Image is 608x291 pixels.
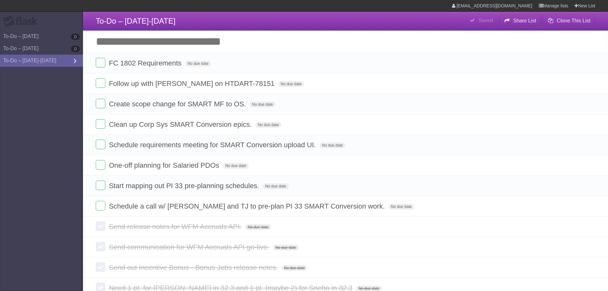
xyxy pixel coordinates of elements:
[513,18,536,23] b: Share List
[96,99,105,108] label: Done
[109,80,276,88] span: Follow up with [PERSON_NAME] on HTDART-78151
[109,223,243,231] span: Send release notes for WFM Accruals API.
[96,160,105,170] label: Done
[273,245,299,250] span: No due date
[96,201,105,211] label: Done
[278,81,304,87] span: No due date
[543,15,595,27] button: Clone This List
[96,140,105,149] label: Done
[319,142,345,148] span: No due date
[71,34,80,40] b: 0
[281,265,307,271] span: No due date
[96,58,105,67] label: Done
[96,78,105,88] label: Done
[223,163,249,169] span: No due date
[109,120,253,128] span: Clean up Corp Sys SMART Conversion epics.
[96,17,176,25] span: To-Do – [DATE]-[DATE]
[96,119,105,129] label: Done
[388,204,414,210] span: No due date
[557,18,590,23] b: Clone This List
[185,61,211,66] span: No due date
[263,183,289,189] span: No due date
[3,16,41,27] div: Flask
[96,242,105,251] label: Done
[96,262,105,272] label: Done
[71,46,80,52] b: 0
[109,264,280,272] span: Send out Incentive Bonus - Bonus Jobs release notes.
[250,102,275,107] span: No due date
[109,59,183,67] span: FC 1802 Requirements
[109,161,221,169] span: One-off planning for Salaried PDOs
[109,182,261,190] span: Start mapping out PI 33 pre-planning schedules.
[109,202,387,210] span: Schedule a call w/ [PERSON_NAME] and TJ to pre-plan PI 33 SMART Conversion work.
[255,122,281,128] span: No due date
[109,243,271,251] span: Send communication for WFM Accruals API go-live.
[245,224,271,230] span: No due date
[109,100,248,108] span: Create scope change for SMART MF to OS.
[96,180,105,190] label: Done
[499,15,541,27] button: Share List
[478,18,493,23] b: Saved
[109,141,318,149] span: Schedule requirements meeting for SMART Conversion upload UI.
[96,221,105,231] label: Done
